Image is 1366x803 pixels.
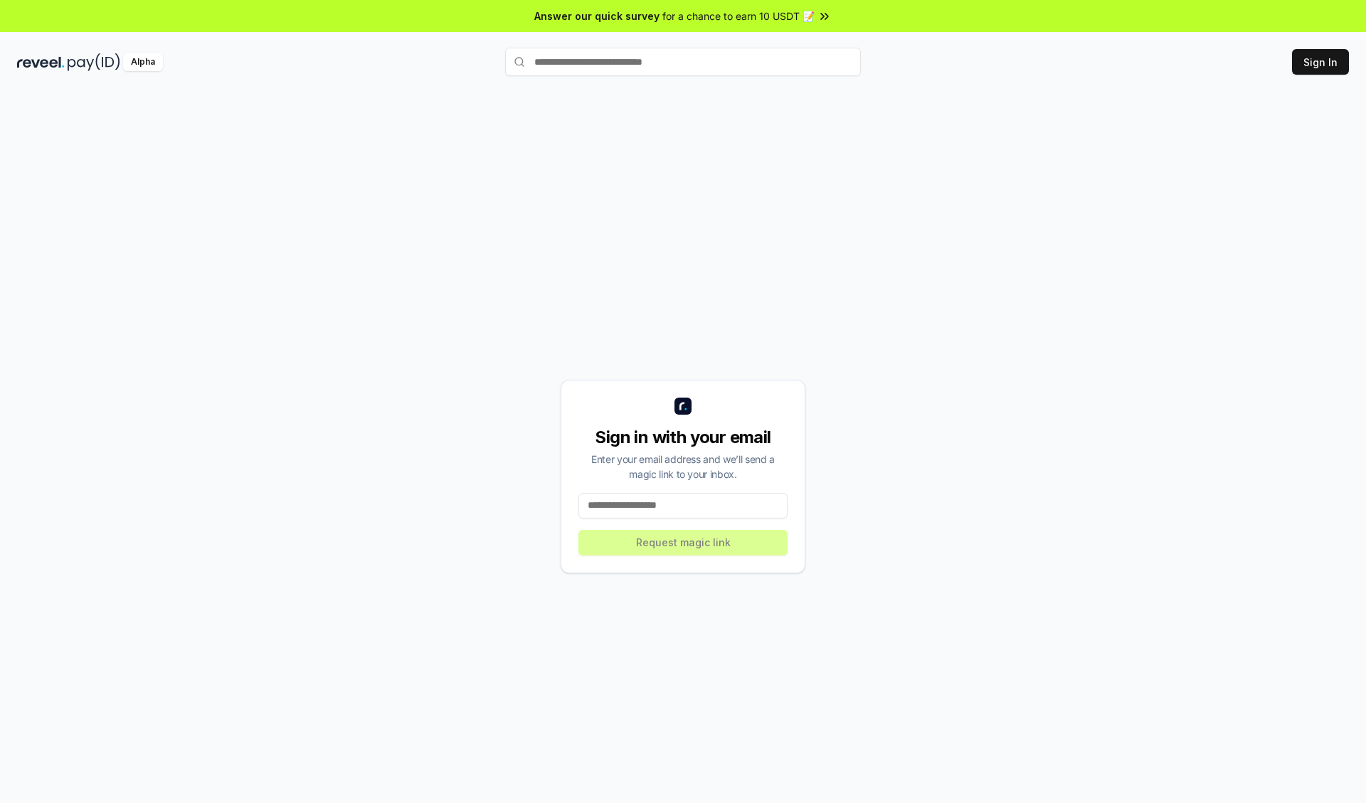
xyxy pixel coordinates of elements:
div: Sign in with your email [578,426,788,449]
div: Alpha [123,53,163,71]
span: for a chance to earn 10 USDT 📝 [662,9,815,23]
span: Answer our quick survey [534,9,660,23]
img: pay_id [68,53,120,71]
button: Sign In [1292,49,1349,75]
img: logo_small [674,398,692,415]
img: reveel_dark [17,53,65,71]
div: Enter your email address and we’ll send a magic link to your inbox. [578,452,788,482]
